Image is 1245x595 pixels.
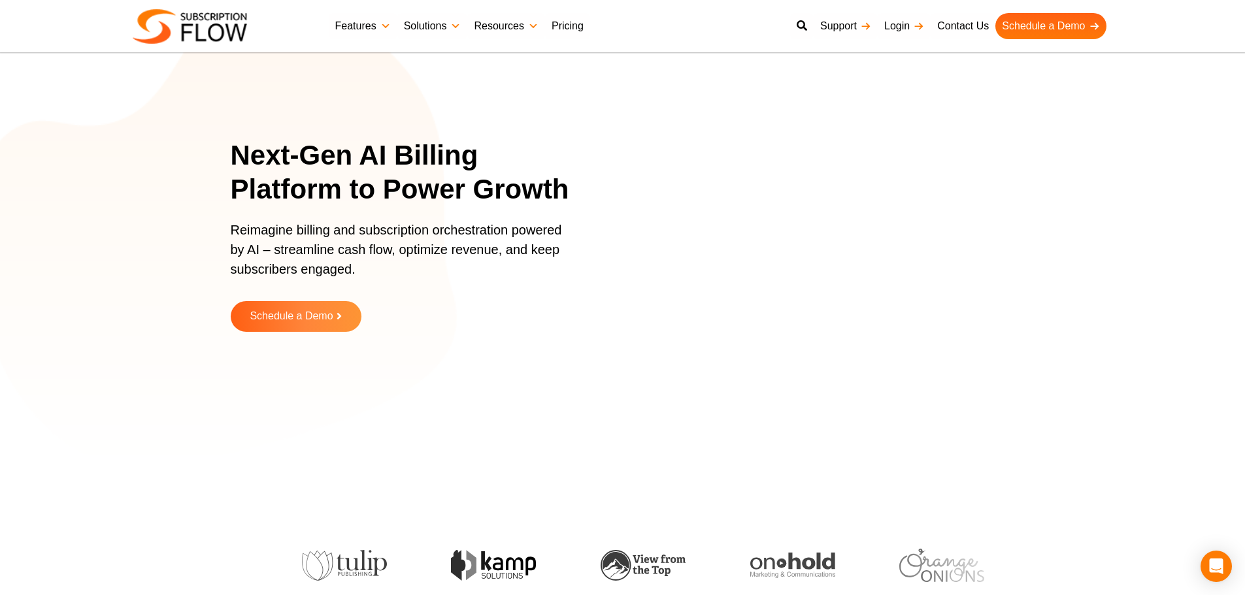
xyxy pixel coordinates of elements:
a: Contact Us [931,13,995,39]
img: tulip-publishing [302,550,387,581]
a: Schedule a Demo [995,13,1106,39]
h1: Next-Gen AI Billing Platform to Power Growth [231,138,587,207]
a: Pricing [545,13,590,39]
div: Open Intercom Messenger [1201,551,1232,582]
a: Resources [467,13,544,39]
img: view-from-the-top [601,550,686,581]
a: Features [329,13,397,39]
a: Solutions [397,13,468,39]
img: onhold-marketing [750,553,835,579]
img: orange-onions [899,549,984,582]
a: Schedule a Demo [231,301,361,332]
p: Reimagine billing and subscription orchestration powered by AI – streamline cash flow, optimize r... [231,220,571,292]
img: kamp-solution [451,550,536,581]
span: Schedule a Demo [250,311,333,322]
a: Login [878,13,931,39]
a: Support [814,13,878,39]
img: Subscriptionflow [133,9,247,44]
